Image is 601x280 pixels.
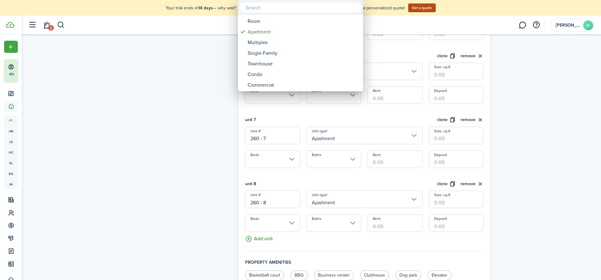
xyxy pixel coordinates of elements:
div: Commercial [248,80,358,90]
div: Apartment [248,27,358,37]
input: Search [240,3,361,13]
div: Multiplex [248,37,358,48]
div: Single-Family [248,48,358,59]
mbsc-wheel: Unit type [238,15,363,91]
div: Townhouse [248,59,358,69]
div: Condo [248,69,358,80]
div: Room [248,16,358,27]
